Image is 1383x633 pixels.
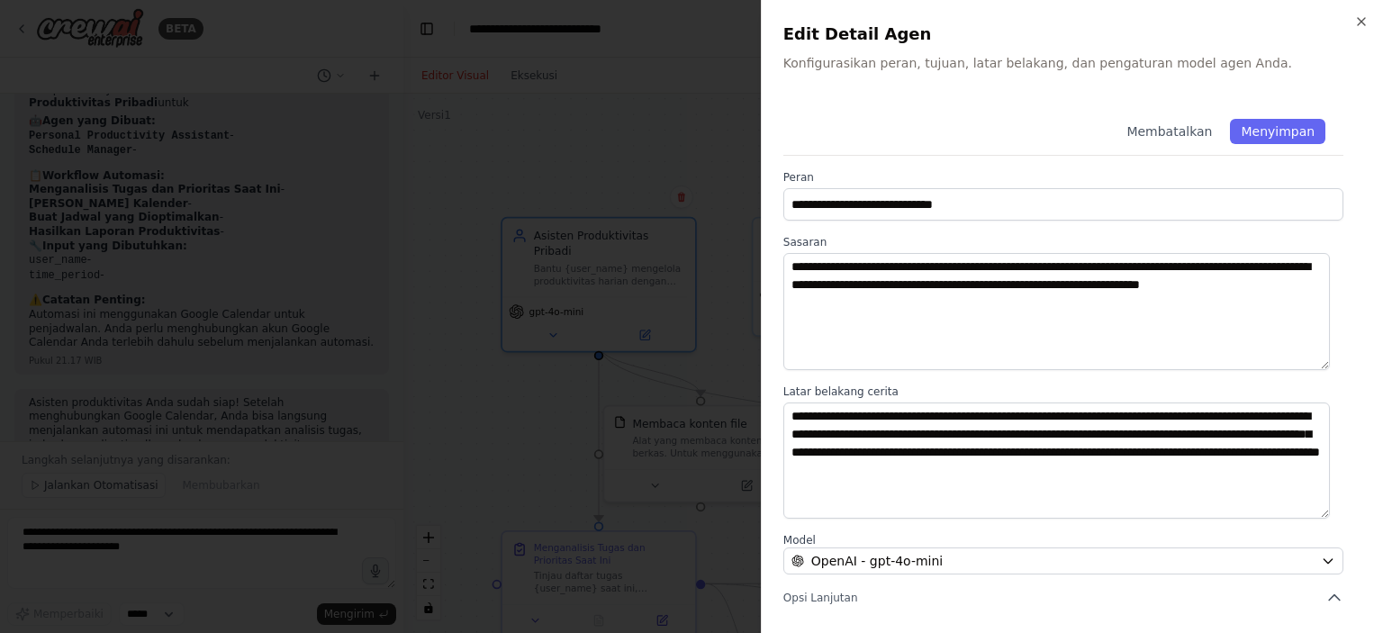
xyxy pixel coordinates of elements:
font: Latar belakang cerita [783,385,899,398]
font: Menyimpan [1241,124,1315,139]
button: Menyimpan [1230,119,1325,144]
font: Konfigurasikan peran, tujuan, latar belakang, dan pengaturan model agen Anda. [783,56,1292,70]
font: Opsi Lanjutan [783,592,858,604]
font: Model [783,534,816,547]
span: OpenAI - gpt-4o-mini [811,552,943,570]
font: Peran [783,171,814,184]
button: OpenAI - gpt-4o-mini [783,547,1343,574]
font: Edit Detail Agen [783,24,932,43]
font: Membatalkan [1126,124,1212,139]
button: Opsi Lanjutan [783,589,1343,607]
button: Membatalkan [1116,119,1223,144]
font: Sasaran [783,236,827,249]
